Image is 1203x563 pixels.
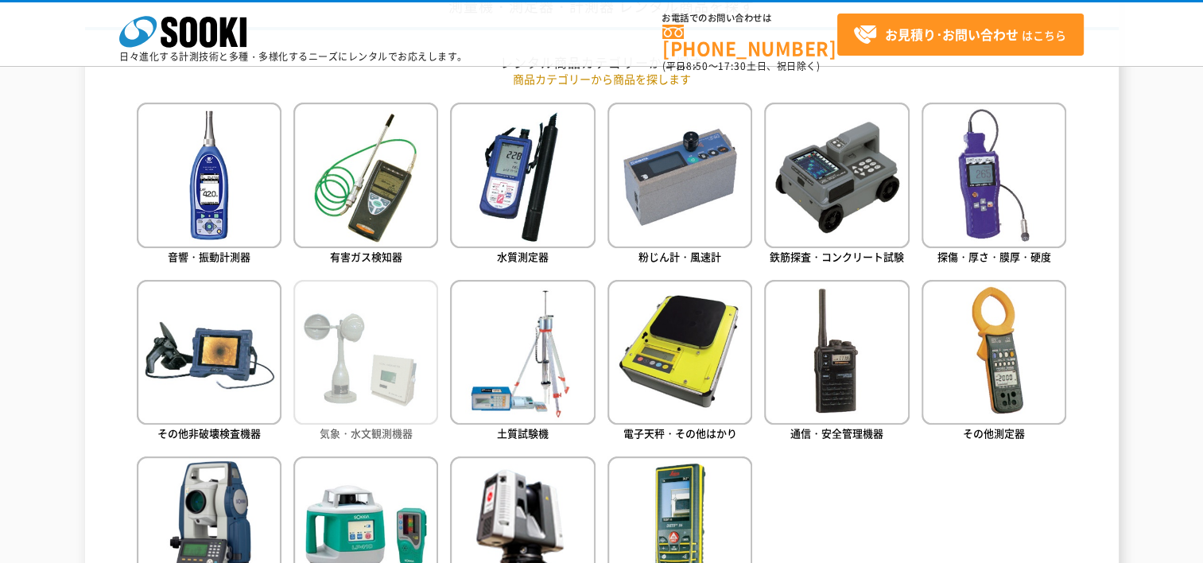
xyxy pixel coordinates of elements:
[922,280,1066,445] a: その他測定器
[885,25,1019,44] strong: お見積り･お問い合わせ
[922,280,1066,425] img: その他測定器
[137,71,1067,87] p: 商品カテゴリーから商品を探します
[450,103,595,247] img: 水質測定器
[293,103,438,247] img: 有害ガス検知器
[770,249,904,264] span: 鉄筋探査・コンクリート試験
[137,103,281,267] a: 音響・振動計測器
[764,280,909,445] a: 通信・安全管理機器
[623,425,737,441] span: 電子天秤・その他はかり
[686,59,708,73] span: 8:50
[293,280,438,425] img: 気象・水文観測機器
[450,280,595,445] a: 土質試験機
[497,249,549,264] span: 水質測定器
[764,280,909,425] img: 通信・安全管理機器
[764,103,909,247] img: 鉄筋探査・コンクリート試験
[607,103,752,247] img: 粉じん計・風速計
[922,103,1066,247] img: 探傷・厚さ・膜厚・硬度
[638,249,721,264] span: 粉じん計・風速計
[293,280,438,445] a: 気象・水文観測機器
[293,103,438,267] a: 有害ガス検知器
[607,280,752,425] img: 電子天秤・その他はかり
[922,103,1066,267] a: 探傷・厚さ・膜厚・硬度
[450,280,595,425] img: 土質試験機
[662,14,837,23] span: お電話でのお問い合わせは
[607,103,752,267] a: 粉じん計・風速計
[330,249,402,264] span: 有害ガス検知器
[497,425,549,441] span: 土質試験機
[937,249,1051,264] span: 探傷・厚さ・膜厚・硬度
[320,425,413,441] span: 気象・水文観測機器
[450,103,595,267] a: 水質測定器
[718,59,747,73] span: 17:30
[764,103,909,267] a: 鉄筋探査・コンクリート試験
[157,425,261,441] span: その他非破壊検査機器
[119,52,468,61] p: 日々進化する計測技術と多種・多様化するニーズにレンタルでお応えします。
[837,14,1084,56] a: お見積り･お問い合わせはこちら
[790,425,883,441] span: 通信・安全管理機器
[168,249,250,264] span: 音響・振動計測器
[853,23,1066,47] span: はこちら
[607,280,752,445] a: 電子天秤・その他はかり
[963,425,1025,441] span: その他測定器
[662,25,837,57] a: [PHONE_NUMBER]
[137,103,281,247] img: 音響・振動計測器
[137,280,281,425] img: その他非破壊検査機器
[137,280,281,445] a: その他非破壊検査機器
[662,59,820,73] span: (平日 ～ 土日、祝日除く)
